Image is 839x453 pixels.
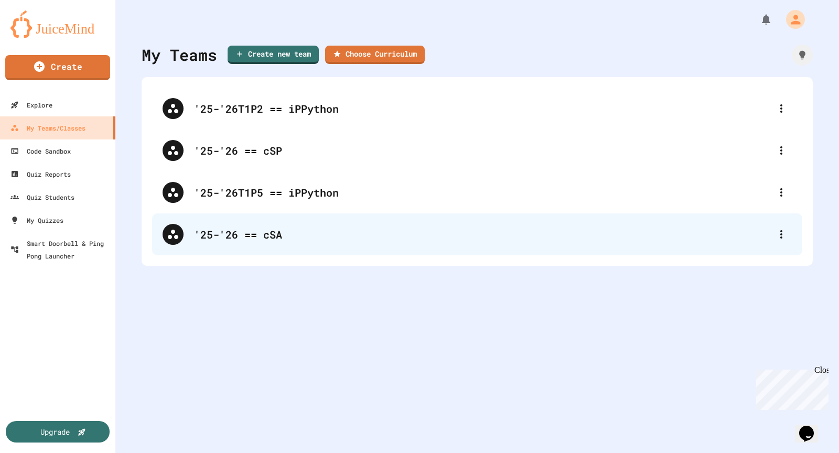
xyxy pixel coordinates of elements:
[740,10,775,28] div: My Notifications
[10,99,52,111] div: Explore
[752,365,829,410] iframe: chat widget
[10,10,105,38] img: logo-orange.svg
[10,122,85,134] div: My Teams/Classes
[10,214,63,226] div: My Quizzes
[194,143,771,158] div: '25-'26 == cSP
[142,43,217,67] div: My Teams
[152,213,802,255] div: '25-'26 == cSA
[10,191,74,203] div: Quiz Students
[792,45,813,66] div: How it works
[152,130,802,171] div: '25-'26 == cSP
[5,55,110,80] a: Create
[194,226,771,242] div: '25-'26 == cSA
[10,168,71,180] div: Quiz Reports
[152,171,802,213] div: '25-'26T1P5 == iPPython
[4,4,72,67] div: Chat with us now!Close
[194,101,771,116] div: '25-'26T1P2 == iPPython
[775,7,808,31] div: My Account
[152,88,802,130] div: '25-'26T1P2 == iPPython
[795,411,829,443] iframe: chat widget
[194,185,771,200] div: '25-'26T1P5 == iPPython
[40,426,70,437] div: Upgrade
[325,46,425,64] a: Choose Curriculum
[10,237,111,262] div: Smart Doorbell & Ping Pong Launcher
[10,145,71,157] div: Code Sandbox
[228,46,319,64] a: Create new team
